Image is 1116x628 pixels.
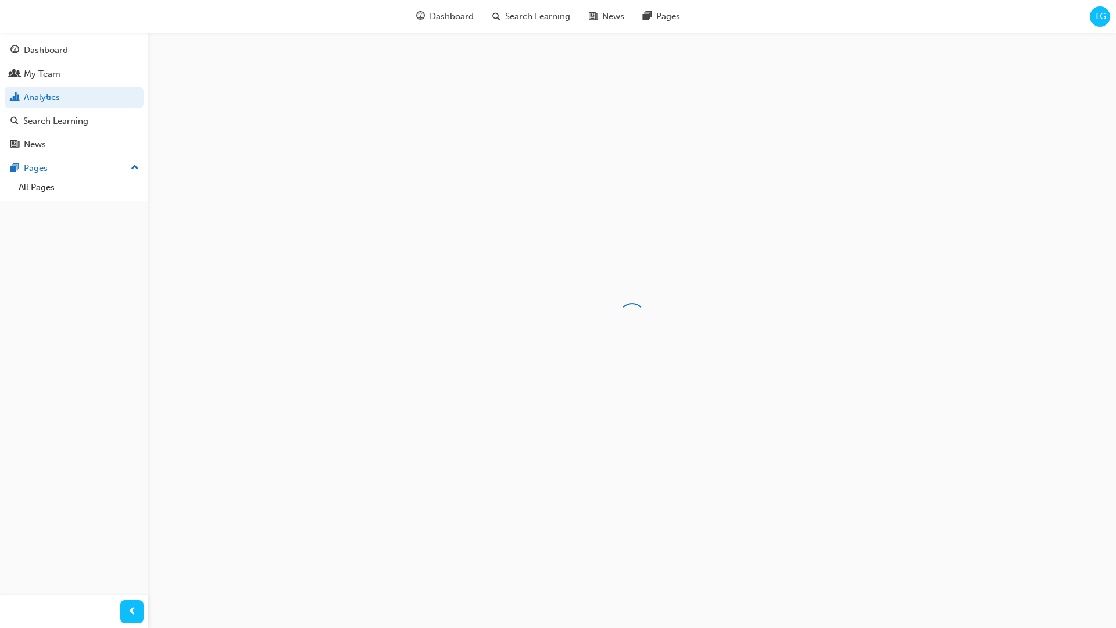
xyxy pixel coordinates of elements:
a: All Pages [14,179,144,197]
span: prev-icon [128,605,137,619]
span: news-icon [10,140,19,150]
a: News [5,134,144,155]
div: News [24,138,46,151]
button: Pages [5,158,144,179]
div: Pages [24,162,48,175]
a: Analytics [5,87,144,108]
span: TG [1094,10,1106,23]
a: news-iconNews [580,5,634,28]
span: pages-icon [10,163,19,174]
span: up-icon [131,160,139,176]
span: guage-icon [10,45,19,56]
span: search-icon [492,9,500,24]
a: Search Learning [5,110,144,132]
span: News [602,10,624,23]
span: search-icon [10,116,19,127]
span: Search Learning [505,10,570,23]
a: guage-iconDashboard [407,5,483,28]
span: guage-icon [416,9,425,24]
span: people-icon [10,69,19,80]
span: pages-icon [643,9,652,24]
button: DashboardMy TeamAnalyticsSearch LearningNews [5,37,144,158]
button: TG [1090,6,1110,27]
div: Dashboard [24,44,68,57]
span: chart-icon [10,92,19,103]
span: Pages [656,10,680,23]
a: search-iconSearch Learning [483,5,580,28]
a: Dashboard [5,40,144,61]
span: news-icon [589,9,598,24]
div: My Team [24,67,60,81]
span: Dashboard [430,10,474,23]
div: Search Learning [23,115,88,128]
a: My Team [5,63,144,85]
a: pages-iconPages [634,5,689,28]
